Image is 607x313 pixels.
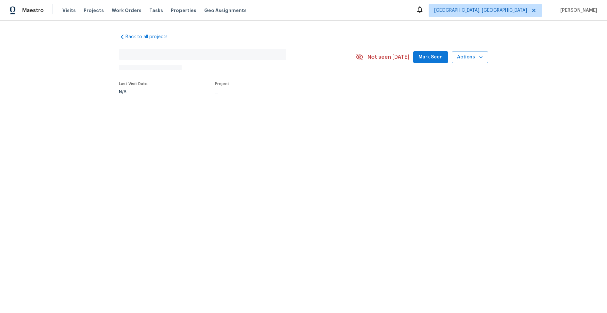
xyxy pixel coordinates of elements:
[434,7,527,14] span: [GEOGRAPHIC_DATA], [GEOGRAPHIC_DATA]
[22,7,44,14] span: Maestro
[215,90,340,94] div: ...
[119,90,148,94] div: N/A
[204,7,247,14] span: Geo Assignments
[119,82,148,86] span: Last Visit Date
[457,53,483,61] span: Actions
[558,7,597,14] span: [PERSON_NAME]
[368,54,409,60] span: Not seen [DATE]
[119,34,182,40] a: Back to all projects
[413,51,448,63] button: Mark Seen
[84,7,104,14] span: Projects
[171,7,196,14] span: Properties
[418,53,443,61] span: Mark Seen
[215,82,229,86] span: Project
[62,7,76,14] span: Visits
[112,7,141,14] span: Work Orders
[149,8,163,13] span: Tasks
[452,51,488,63] button: Actions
